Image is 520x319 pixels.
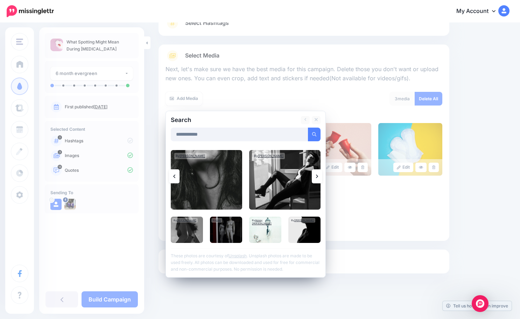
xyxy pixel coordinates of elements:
[66,39,133,53] p: What Spotting Might Mean During [MEDICAL_DATA]
[166,65,442,83] p: Next, let's make sure we have the best media for this campaign. Delete those you don't want or up...
[249,150,321,210] img: Dorsa
[393,163,413,172] a: Edit
[415,92,442,106] a: Delete All
[50,190,133,195] h4: Sending To
[307,123,371,176] img: P2G3N73BV6WFE9SA66O3JNEONOQ218M9_large.jpg
[253,153,285,159] div: By
[166,50,442,61] a: Select Media
[93,104,107,109] a: [DATE]
[64,199,76,210] img: 465114325_1090595763067299_2477105643360635457_n-bsa149603.jpg
[229,253,247,258] a: Unsplash
[288,217,321,243] img: silhouette of a model
[185,51,219,60] span: Select Media
[58,135,62,140] span: 0
[172,218,198,223] div: By
[290,218,315,223] div: By
[50,67,133,80] button: 6 month evergreen
[166,92,202,106] a: Add Media
[50,39,63,51] img: 6c1173ec8acadacf7adc2fff32558cae_thumb.jpg
[177,219,196,222] a: [PERSON_NAME]
[166,18,442,36] a: Select Hashtags
[395,96,398,101] span: 3
[174,153,206,159] div: By
[50,199,62,210] img: user_default_image.png
[50,127,133,132] h4: Selected Content
[65,152,133,159] p: Images
[185,18,229,28] span: Select Hashtags
[166,61,442,235] div: Select Media
[389,92,415,106] div: media
[58,150,62,154] span: 3
[443,301,512,311] a: Tell us how we can improve
[171,150,242,210] img: Thanks to those who donate. I am collecting for the restoration of a photo studio for the filming of
[216,219,221,222] a: Mak
[378,123,442,176] img: SSY0U7RAQCF7P1HHJR1LHCLUNQQ4ISDW_large.jpg
[7,5,54,17] img: Missinglettr
[58,165,62,169] span: 13
[171,117,191,123] h2: Search
[294,219,314,222] a: [PERSON_NAME]
[65,138,133,144] p: Hashtags
[56,69,125,77] div: 6 month evergreen
[211,218,222,223] div: By
[65,167,133,174] p: Quotes
[251,218,281,226] div: By
[16,39,23,45] img: menu.png
[449,3,510,20] a: My Account
[323,163,343,172] a: Edit
[472,295,489,312] div: Open Intercom Messenger
[252,219,272,225] a: Honey [PERSON_NAME]
[65,104,133,110] p: First published
[258,154,283,158] a: [PERSON_NAME]
[180,154,205,158] a: [PERSON_NAME]
[171,249,321,272] p: These photos are courtesy of . Unsplash photos are made to be used freely. All photos can be down...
